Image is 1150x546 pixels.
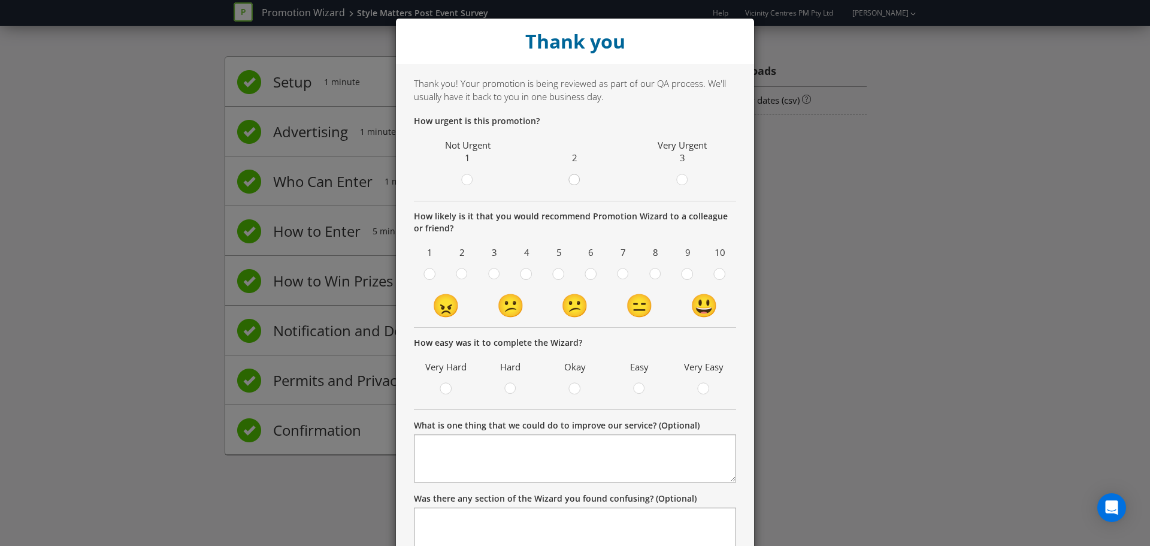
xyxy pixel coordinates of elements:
span: 4 [513,243,540,262]
label: Was there any section of the Wizard you found confusing? (Optional) [414,493,697,505]
td: 😃 [671,289,736,321]
span: 8 [643,243,669,262]
span: 3 [482,243,508,262]
span: 6 [578,243,604,262]
span: Okay [549,358,601,376]
td: 😑 [607,289,672,321]
strong: Thank you [525,28,625,54]
span: 2 [572,152,577,164]
span: 2 [449,243,476,262]
span: Easy [613,358,666,376]
p: How easy was it to complete the Wizard? [414,337,736,349]
label: What is one thing that we could do to improve our service? (Optional) [414,420,700,432]
span: Hard [485,358,537,376]
span: Not Urgent [445,139,491,151]
span: Very Easy [677,358,730,376]
div: Close [396,19,754,64]
span: 1 [417,243,443,262]
span: 10 [707,243,733,262]
td: 😕 [543,289,607,321]
p: How likely is it that you would recommend Promotion Wizard to a colleague or friend? [414,210,736,234]
span: Very Urgent [658,139,707,151]
span: 5 [546,243,572,262]
td: 😠 [414,289,479,321]
td: 😕 [479,289,543,321]
span: Very Hard [420,358,473,376]
div: Open Intercom Messenger [1097,493,1126,522]
span: 9 [674,243,701,262]
p: How urgent is this promotion? [414,115,736,127]
span: 3 [680,152,685,164]
span: Thank you! Your promotion is being reviewed as part of our QA process. We'll usually have it back... [414,77,726,102]
span: 1 [465,152,470,164]
span: 7 [610,243,637,262]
